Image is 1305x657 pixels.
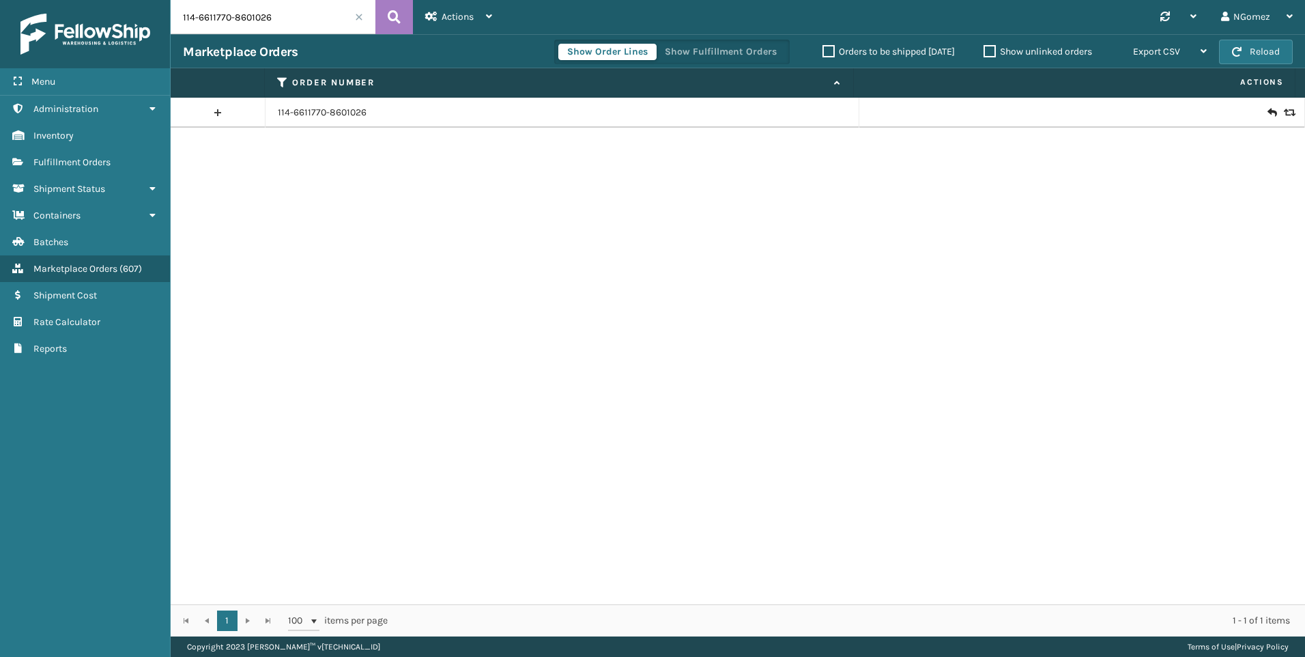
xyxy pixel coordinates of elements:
span: Administration [33,103,98,115]
button: Show Fulfillment Orders [656,44,786,60]
h3: Marketplace Orders [183,44,298,60]
span: 100 [288,614,309,628]
button: Reload [1219,40,1293,64]
span: Fulfillment Orders [33,156,111,168]
p: Copyright 2023 [PERSON_NAME]™ v [TECHNICAL_ID] [187,637,380,657]
label: Orders to be shipped [DATE] [822,46,955,57]
div: 1 - 1 of 1 items [407,614,1290,628]
span: Inventory [33,130,74,141]
a: Privacy Policy [1237,642,1289,652]
i: Replace [1284,108,1292,117]
span: Batches [33,236,68,248]
span: Actions [442,11,474,23]
span: Menu [31,76,55,87]
span: ( 607 ) [119,263,142,275]
label: Show unlinked orders [984,46,1092,57]
span: Shipment Cost [33,290,97,301]
span: items per page [288,611,388,631]
span: Rate Calculator [33,316,100,328]
div: | [1188,637,1289,657]
button: Show Order Lines [558,44,657,60]
span: Containers [33,210,81,221]
a: Terms of Use [1188,642,1235,652]
span: Marketplace Orders [33,263,117,275]
img: logo [20,14,150,55]
span: Actions [858,71,1292,94]
span: Shipment Status [33,183,105,195]
i: Create Return Label [1267,106,1276,120]
span: Reports [33,343,67,354]
label: Order Number [292,76,827,89]
a: 1 [217,611,238,631]
span: Export CSV [1133,46,1180,57]
a: 114-6611770-8601026 [278,106,367,120]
